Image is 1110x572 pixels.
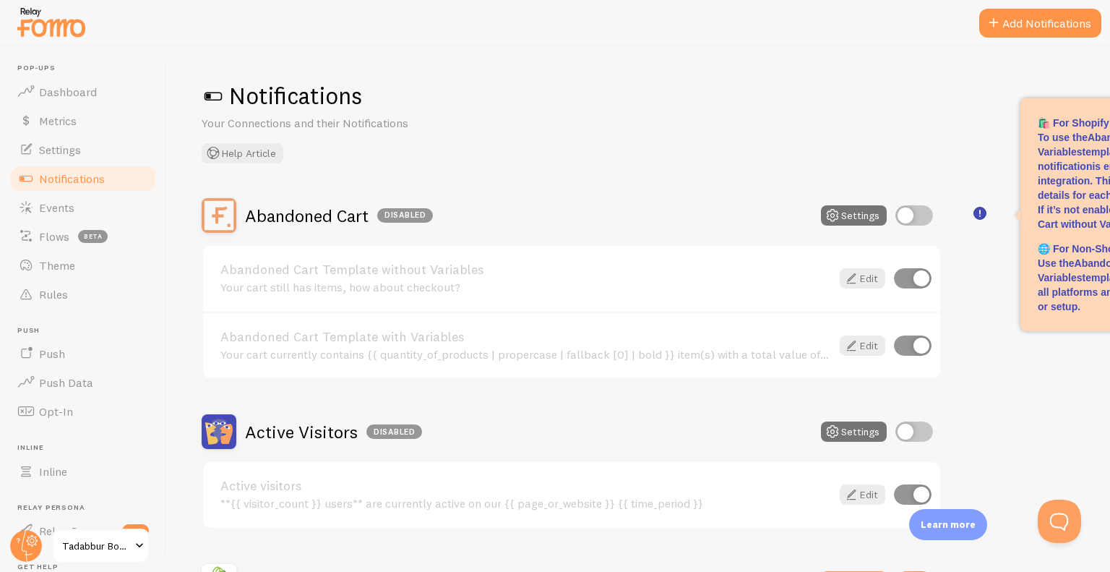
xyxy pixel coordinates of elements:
[9,77,158,106] a: Dashboard
[39,258,75,273] span: Theme
[39,142,81,157] span: Settings
[39,524,113,538] span: Relay Persona
[202,115,548,132] p: Your Connections and their Notifications
[9,135,158,164] a: Settings
[220,348,831,361] div: Your cart currently contains {{ quantity_of_products | propercase | fallback [0] | bold }} item(s...
[39,114,77,128] span: Metrics
[39,375,93,390] span: Push Data
[366,424,422,439] div: Disabled
[17,64,158,73] span: Pop-ups
[202,198,236,233] img: Abandoned Cart
[39,229,69,244] span: Flows
[220,479,831,492] a: Active visitors
[39,464,67,479] span: Inline
[377,208,433,223] div: Disabled
[39,200,74,215] span: Events
[220,281,831,294] div: Your cart still has items, how about checkout?
[220,330,831,343] a: Abandoned Cart Template with Variables
[9,193,158,222] a: Events
[9,222,158,251] a: Flows beta
[202,143,283,163] button: Help Article
[9,106,158,135] a: Metrics
[220,263,831,276] a: Abandoned Cart Template without Variables
[245,205,433,227] h2: Abandoned Cart
[9,339,158,368] a: Push
[9,397,158,426] a: Opt-In
[840,268,885,289] a: Edit
[17,563,158,572] span: Get Help
[39,346,65,361] span: Push
[9,457,158,486] a: Inline
[1038,500,1081,543] iframe: Help Scout Beacon - Open
[821,422,887,442] button: Settings
[9,251,158,280] a: Theme
[39,404,73,419] span: Opt-In
[921,518,976,532] p: Learn more
[9,164,158,193] a: Notifications
[52,529,150,563] a: Tadabbur Books
[202,414,236,449] img: Active Visitors
[15,4,87,40] img: fomo-relay-logo-orange.svg
[909,509,987,540] div: Learn more
[840,336,885,356] a: Edit
[39,171,105,186] span: Notifications
[9,516,158,545] a: Relay Persona new
[840,485,885,505] a: Edit
[39,85,97,99] span: Dashboard
[17,326,158,336] span: Push
[62,537,131,555] span: Tadabbur Books
[17,503,158,513] span: Relay Persona
[202,81,1075,111] h1: Notifications
[122,524,149,537] span: new
[39,287,68,302] span: Rules
[17,443,158,453] span: Inline
[9,280,158,309] a: Rules
[9,368,158,397] a: Push Data
[78,230,108,243] span: beta
[245,421,422,443] h2: Active Visitors
[821,205,887,226] button: Settings
[973,207,986,220] svg: <p>🛍️ For Shopify Users</p><p>To use the <strong>Abandoned Cart with Variables</strong> template,...
[220,497,831,510] div: **{{ visitor_count }} users** are currently active on our {{ page_or_website }} {{ time_period }}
